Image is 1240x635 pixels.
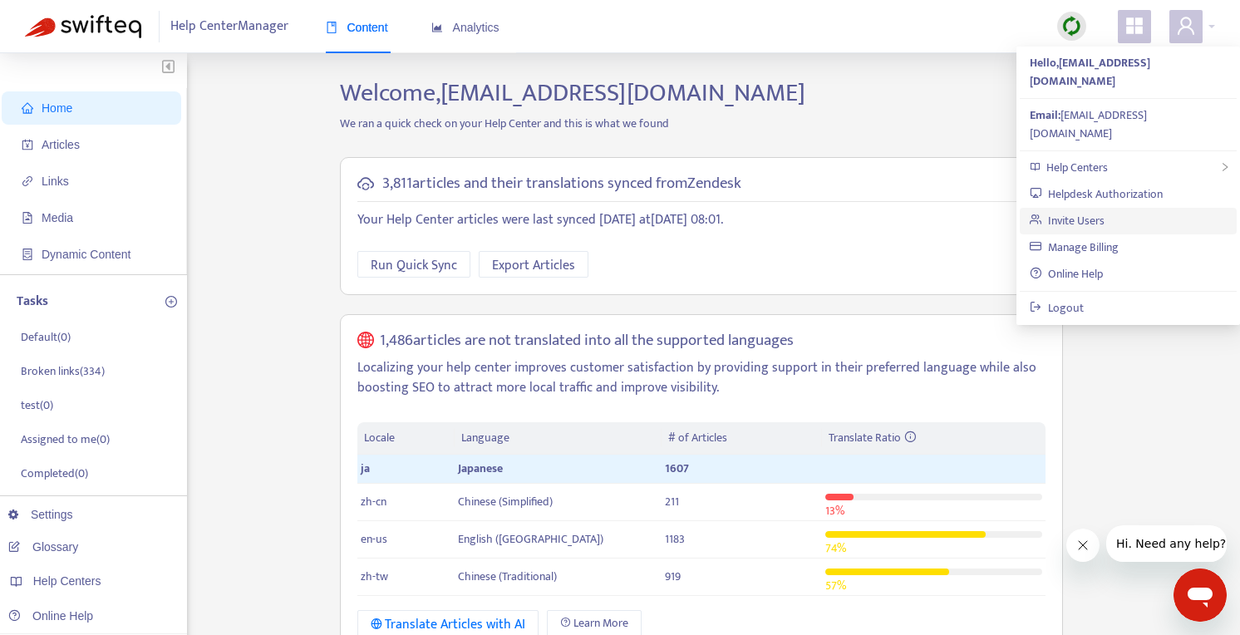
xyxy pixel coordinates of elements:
[1061,16,1082,37] img: sync.dc5367851b00ba804db3.png
[22,212,33,224] span: file-image
[1046,158,1108,177] span: Help Centers
[357,358,1046,398] p: Localizing your help center improves customer satisfaction by providing support in their preferre...
[1030,185,1163,204] a: Helpdesk Authorization
[665,567,681,586] span: 919
[361,529,387,549] span: en-us
[42,101,72,115] span: Home
[22,175,33,187] span: link
[825,539,846,558] span: 74 %
[1030,238,1119,257] a: Manage Billing
[455,422,661,455] th: Language
[665,492,679,511] span: 211
[357,210,1046,230] p: Your Help Center articles were last synced [DATE] at [DATE] 08:01 .
[8,508,73,521] a: Settings
[22,102,33,114] span: home
[492,255,575,276] span: Export Articles
[21,396,53,414] p: test ( 0 )
[662,422,822,455] th: # of Articles
[42,138,80,151] span: Articles
[165,296,177,308] span: plus-circle
[1030,53,1150,91] strong: Hello, [EMAIL_ADDRESS][DOMAIN_NAME]
[371,614,526,635] div: Translate Articles with AI
[1106,525,1227,562] iframe: Message from company
[8,609,93,623] a: Online Help
[829,429,1038,447] div: Translate Ratio
[1030,106,1227,143] div: [EMAIL_ADDRESS][DOMAIN_NAME]
[8,540,78,554] a: Glossary
[1174,569,1227,622] iframe: Button to launch messaging window
[1030,264,1103,283] a: Online Help
[458,567,557,586] span: Chinese (Traditional)
[327,115,1075,132] p: We ran a quick check on your Help Center and this is what we found
[42,248,130,261] span: Dynamic Content
[340,72,805,114] span: Welcome, [EMAIL_ADDRESS][DOMAIN_NAME]
[380,332,794,351] h5: 1,486 articles are not translated into all the supported languages
[357,332,374,351] span: global
[382,175,741,194] h5: 3,811 articles and their translations synced from Zendesk
[21,328,71,346] p: Default ( 0 )
[170,11,288,42] span: Help Center Manager
[665,459,689,478] span: 1607
[1030,106,1060,125] strong: Email:
[825,501,844,520] span: 13 %
[21,431,110,448] p: Assigned to me ( 0 )
[21,362,105,380] p: Broken links ( 334 )
[1066,529,1100,562] iframe: Close message
[371,255,457,276] span: Run Quick Sync
[1220,162,1230,172] span: right
[357,422,455,455] th: Locale
[22,139,33,150] span: account-book
[458,459,503,478] span: Japanese
[1176,16,1196,36] span: user
[357,175,374,192] span: cloud-sync
[326,21,388,34] span: Content
[1030,298,1084,317] a: Logout
[17,292,48,312] p: Tasks
[357,251,470,278] button: Run Quick Sync
[825,576,846,595] span: 57 %
[665,529,685,549] span: 1183
[361,492,386,511] span: zh-cn
[22,249,33,260] span: container
[326,22,337,33] span: book
[573,614,628,633] span: Learn More
[458,529,603,549] span: English ([GEOGRAPHIC_DATA])
[1124,16,1144,36] span: appstore
[1030,211,1105,230] a: Invite Users
[42,211,73,224] span: Media
[458,492,553,511] span: Chinese (Simplified)
[33,574,101,588] span: Help Centers
[431,21,499,34] span: Analytics
[479,251,588,278] button: Export Articles
[361,459,370,478] span: ja
[431,22,443,33] span: area-chart
[42,175,69,188] span: Links
[25,15,141,38] img: Swifteq
[21,465,88,482] p: Completed ( 0 )
[361,567,388,586] span: zh-tw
